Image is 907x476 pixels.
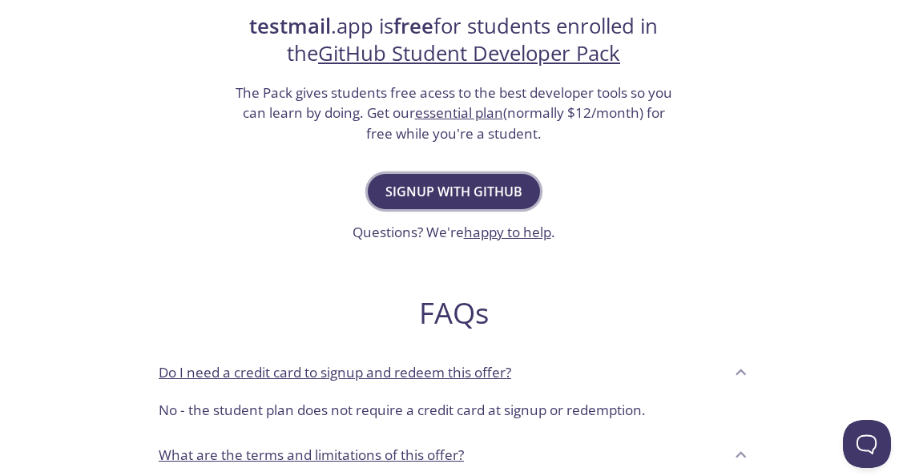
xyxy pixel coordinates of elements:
[146,393,761,434] div: Do I need a credit card to signup and redeem this offer?
[318,39,620,67] a: GitHub Student Developer Pack
[464,223,551,241] a: happy to help
[146,350,761,393] div: Do I need a credit card to signup and redeem this offer?
[843,420,891,468] iframe: Help Scout Beacon - Open
[159,445,464,466] p: What are the terms and limitations of this offer?
[233,13,674,68] h2: .app is for students enrolled in the
[385,180,522,203] span: Signup with GitHub
[415,103,503,122] a: essential plan
[353,222,555,243] h3: Questions? We're .
[393,12,433,40] strong: free
[249,12,331,40] strong: testmail
[159,362,511,383] p: Do I need a credit card to signup and redeem this offer?
[233,83,674,144] h3: The Pack gives students free acess to the best developer tools so you can learn by doing. Get our...
[368,174,540,209] button: Signup with GitHub
[159,400,748,421] p: No - the student plan does not require a credit card at signup or redemption.
[146,295,761,331] h2: FAQs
